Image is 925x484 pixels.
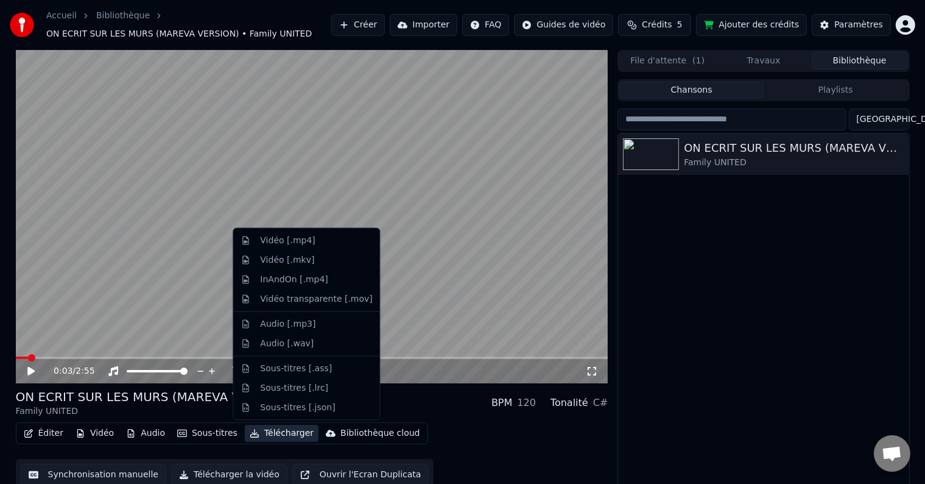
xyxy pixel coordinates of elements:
[54,365,83,377] div: /
[96,10,150,22] a: Bibliothèque
[16,405,291,418] div: Family UNITED
[390,14,457,36] button: Importer
[716,52,812,69] button: Travaux
[812,52,908,69] button: Bibliothèque
[71,425,119,442] button: Vidéo
[16,388,291,405] div: ON ECRIT SUR LES MURS (MAREVA VERSION)
[514,14,613,36] button: Guides de vidéo
[172,425,242,442] button: Sous-titres
[46,28,312,40] span: ON ECRIT SUR LES MURS (MAREVA VERSION) • Family UNITED
[491,396,512,410] div: BPM
[260,235,315,247] div: Vidéo [.mp4]
[550,396,588,410] div: Tonalité
[260,401,335,413] div: Sous-titres [.json]
[764,81,908,99] button: Playlists
[245,425,318,442] button: Télécharger
[10,13,34,37] img: youka
[619,81,764,99] button: Chansons
[812,14,891,36] button: Paramètres
[517,396,536,410] div: 120
[692,55,705,67] span: ( 1 )
[834,19,883,31] div: Paramètres
[684,140,904,157] div: ON ECRIT SUR LES MURS (MAREVA VERSION)
[260,338,314,350] div: Audio [.wav]
[874,435,910,472] a: Ouvrir le chat
[260,293,372,305] div: Vidéo transparente [.mov]
[260,382,328,394] div: Sous-titres [.lrc]
[121,425,170,442] button: Audio
[642,19,672,31] span: Crédits
[54,365,72,377] span: 0:03
[340,427,420,440] div: Bibliothèque cloud
[684,157,904,169] div: Family UNITED
[619,52,716,69] button: File d'attente
[19,425,68,442] button: Éditer
[618,14,691,36] button: Crédits5
[677,19,683,31] span: 5
[260,274,328,286] div: InAndOn [.mp4]
[593,396,608,410] div: C#
[46,10,331,40] nav: breadcrumb
[331,14,385,36] button: Créer
[696,14,807,36] button: Ajouter des crédits
[260,363,332,375] div: Sous-titres [.ass]
[76,365,94,377] span: 2:55
[462,14,509,36] button: FAQ
[46,10,77,22] a: Accueil
[260,254,314,266] div: Vidéo [.mkv]
[260,318,315,330] div: Audio [.mp3]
